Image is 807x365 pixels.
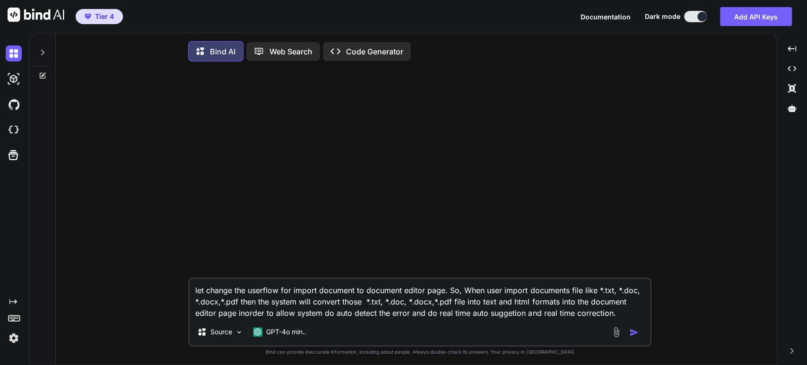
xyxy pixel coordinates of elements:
[6,330,22,346] img: settings
[6,71,22,87] img: darkAi-studio
[210,46,235,57] p: Bind AI
[235,328,243,336] img: Pick Models
[188,348,651,356] p: Bind can provide inaccurate information, including about people. Always double-check its answers....
[8,8,64,22] img: Bind AI
[720,7,792,26] button: Add API Keys
[611,327,622,338] img: attachment
[266,327,306,337] p: GPT-4o min..
[76,9,123,24] button: premiumTier 4
[6,96,22,113] img: githubDark
[6,45,22,61] img: darkChat
[95,12,114,21] span: Tier 4
[190,279,650,319] textarea: let change the userflow for import document to document editor page. So, When user import documen...
[210,327,232,337] p: Source
[6,122,22,138] img: cloudideIcon
[85,14,91,19] img: premium
[645,12,680,21] span: Dark mode
[269,46,312,57] p: Web Search
[346,46,403,57] p: Code Generator
[581,12,631,22] button: Documentation
[581,13,631,21] span: Documentation
[629,328,639,337] img: icon
[253,327,262,337] img: GPT-4o mini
